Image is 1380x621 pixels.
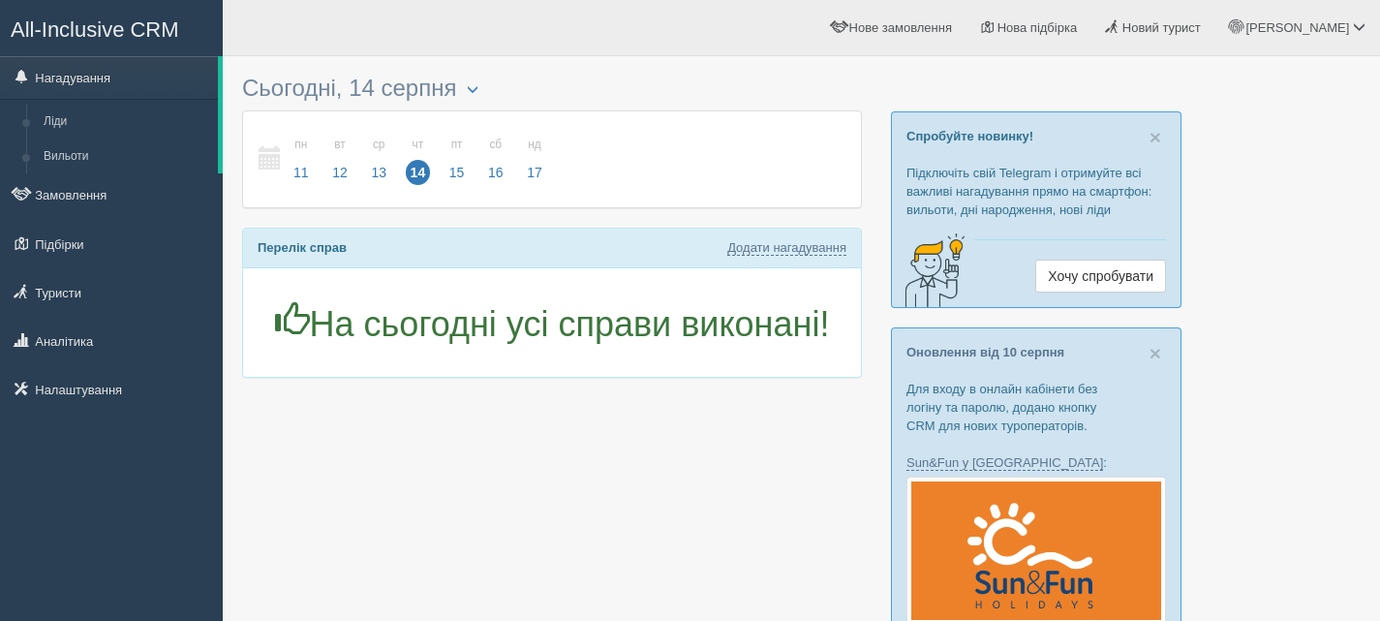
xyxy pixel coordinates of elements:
a: Вильоти [35,140,218,174]
a: пт 15 [439,126,475,193]
span: 12 [327,160,353,185]
h1: На сьогодні усі справи виконані! [258,302,846,344]
span: 11 [289,160,314,185]
small: ср [366,137,391,153]
a: чт 14 [400,126,437,193]
a: Хочу спробувати [1035,260,1166,293]
a: вт 12 [322,126,358,193]
h3: Сьогодні, 14 серпня [242,76,862,101]
span: All-Inclusive CRM [11,17,179,42]
b: Перелік справ [258,240,347,255]
a: Sun&Fun у [GEOGRAPHIC_DATA] [906,455,1103,471]
button: Close [1150,343,1161,363]
span: Новий турист [1122,20,1201,35]
small: чт [406,137,431,153]
small: нд [522,137,547,153]
span: 15 [445,160,470,185]
img: creative-idea-2907357.png [892,232,969,309]
a: пн 11 [283,126,320,193]
a: Додати нагадування [727,240,846,256]
a: Оновлення від 10 серпня [906,345,1064,359]
span: [PERSON_NAME] [1245,20,1349,35]
small: пт [445,137,470,153]
p: Спробуйте новинку! [906,127,1166,145]
span: 17 [522,160,547,185]
a: All-Inclusive CRM [1,1,222,54]
small: пн [289,137,314,153]
span: 14 [406,160,431,185]
a: Ліди [35,105,218,140]
a: нд 17 [516,126,548,193]
button: Close [1150,127,1161,147]
span: 16 [483,160,508,185]
a: ср 13 [360,126,397,193]
small: вт [327,137,353,153]
p: Підключіть свій Telegram і отримуйте всі важливі нагадування прямо на смартфон: вильоти, дні наро... [906,164,1166,219]
span: Нове замовлення [849,20,952,35]
span: 13 [366,160,391,185]
span: × [1150,342,1161,364]
span: × [1150,126,1161,148]
span: Нова підбірка [997,20,1078,35]
p: : [906,453,1166,472]
a: сб 16 [477,126,514,193]
p: Для входу в онлайн кабінети без логіну та паролю, додано кнопку CRM для нових туроператорів. [906,380,1166,435]
small: сб [483,137,508,153]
